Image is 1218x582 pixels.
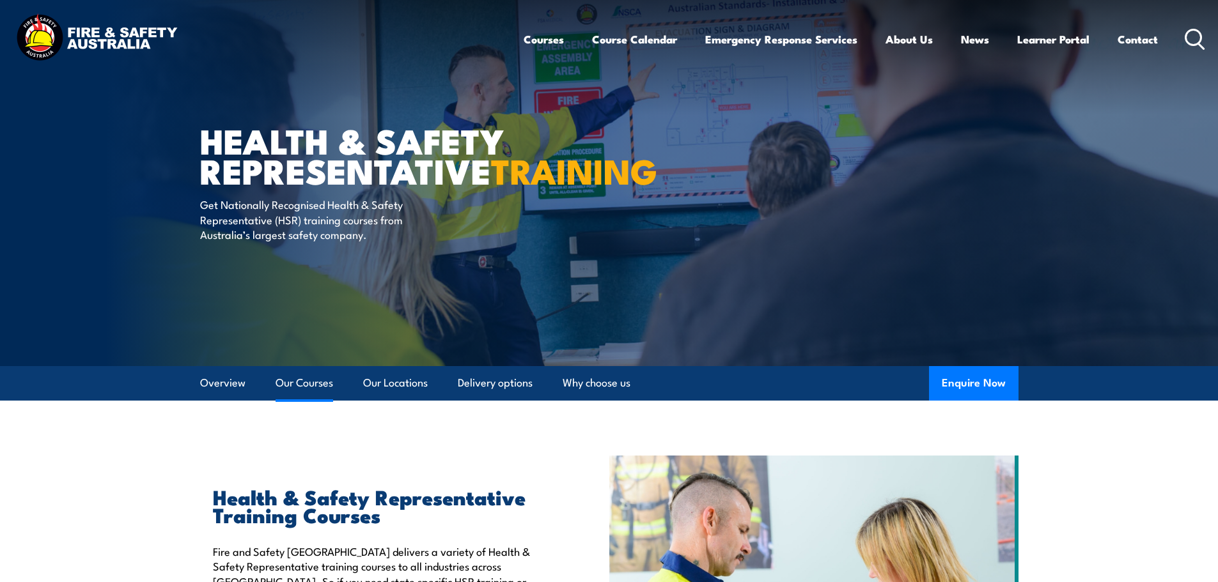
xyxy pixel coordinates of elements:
strong: TRAINING [491,143,657,196]
a: Our Courses [276,366,333,400]
a: Our Locations [363,366,428,400]
a: Why choose us [563,366,630,400]
a: Overview [200,366,246,400]
h1: Health & Safety Representative [200,125,516,185]
a: Delivery options [458,366,533,400]
a: Emergency Response Services [705,22,857,56]
button: Enquire Now [929,366,1019,401]
h2: Health & Safety Representative Training Courses [213,487,550,523]
p: Get Nationally Recognised Health & Safety Representative (HSR) training courses from Australia’s ... [200,197,433,241]
a: Course Calendar [592,22,677,56]
a: About Us [886,22,933,56]
a: Learner Portal [1017,22,1089,56]
a: Courses [524,22,564,56]
a: Contact [1118,22,1158,56]
a: News [961,22,989,56]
